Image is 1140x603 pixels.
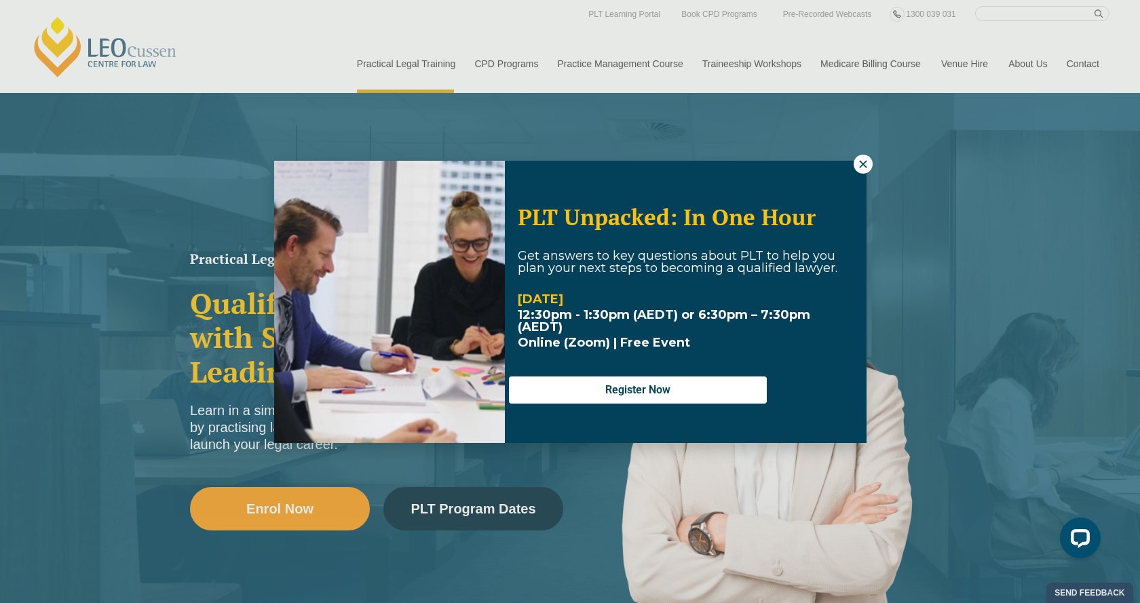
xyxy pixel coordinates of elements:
span: Get answers to key questions about PLT to help you plan your next steps to becoming a qualified l... [518,248,837,275]
strong: 12:30pm - 1:30pm (AEDT) or 6:30pm – 7:30pm (AEDT) [518,307,810,334]
strong: [DATE] [518,292,563,307]
span: PLT Unpacked: In One Hour [518,202,816,231]
button: Register Now [509,376,767,404]
span: Online (Zoom) | Free Event [518,335,690,350]
img: Woman in yellow blouse holding folders looking to the right and smiling [274,161,505,443]
iframe: LiveChat chat widget [1049,512,1106,569]
button: Close [854,155,873,174]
